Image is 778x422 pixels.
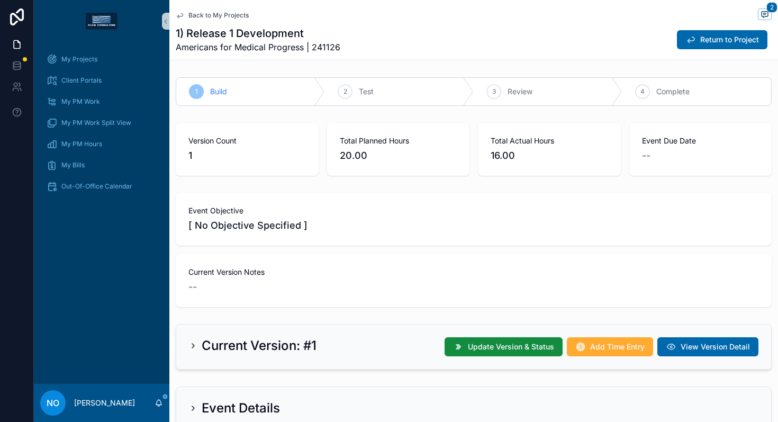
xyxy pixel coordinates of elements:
span: Total Actual Hours [491,136,608,146]
span: My Bills [61,161,85,169]
p: [PERSON_NAME] [74,398,135,408]
span: 3 [492,87,496,96]
span: Update Version & Status [468,342,554,352]
a: My Bills [40,156,163,175]
span: Current Version Notes [188,267,759,277]
span: Client Portals [61,76,102,85]
img: App logo [86,13,117,30]
button: View Version Detail [657,337,758,356]
h2: Event Details [202,400,280,417]
a: Out-Of-Office Calendar [40,177,163,196]
h2: Current Version: #1 [202,337,316,354]
span: Review [508,86,532,97]
a: My PM Work [40,92,163,111]
span: Return to Project [700,34,759,45]
span: Add Time Entry [590,342,645,352]
div: scrollable content [34,42,169,210]
span: 20.00 [340,148,457,163]
span: Version Count [188,136,306,146]
span: Build [210,86,227,97]
span: 2 [343,87,347,96]
span: Total Planned Hours [340,136,457,146]
h1: 1) Release 1 Development [176,26,340,41]
span: 16.00 [491,148,608,163]
span: My PM Work [61,97,100,106]
span: Out-Of-Office Calendar [61,182,132,191]
span: Event Objective [188,205,759,216]
span: Test [359,86,374,97]
button: Return to Project [677,30,767,49]
span: Complete [656,86,690,97]
a: My PM Work Split View [40,113,163,132]
span: 1 [195,87,198,96]
span: -- [188,280,197,294]
button: Update Version & Status [445,337,563,356]
span: -- [642,148,650,163]
span: 2 [766,2,777,13]
a: My PM Hours [40,134,163,154]
span: 1 [188,148,306,163]
a: My Projects [40,50,163,69]
span: Event Due Date [642,136,759,146]
button: 2 [758,8,772,22]
a: Client Portals [40,71,163,90]
span: 4 [640,87,645,96]
a: Back to My Projects [176,11,249,20]
span: NO [47,397,59,409]
span: My PM Hours [61,140,102,148]
span: [ No Objective Specified ] [188,218,759,233]
span: View Version Detail [681,342,750,352]
button: Add Time Entry [567,337,653,356]
span: Back to My Projects [188,11,249,20]
span: Americans for Medical Progress | 241126 [176,41,340,53]
span: My Projects [61,55,97,64]
span: My PM Work Split View [61,119,131,127]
